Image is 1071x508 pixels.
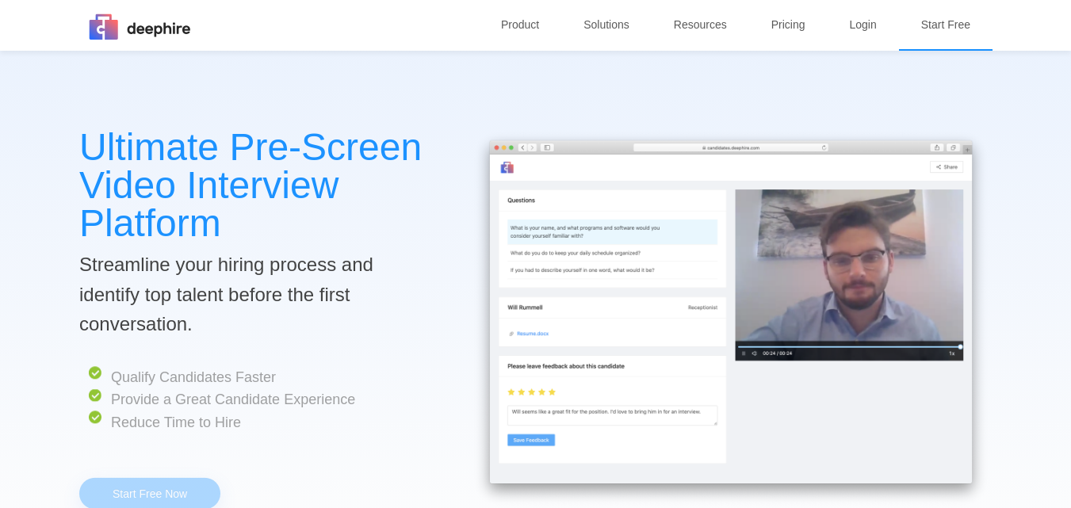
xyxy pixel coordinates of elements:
p: Ultimate Pre-Screen Video Interview Platform [79,128,436,243]
span: Provide a Great Candidate Experience [111,392,355,407]
font: Start Free Now [113,487,187,500]
img: img [79,2,198,51]
font: Streamline your hiring process and identify top talent before the first conversation. [79,254,373,334]
span: Reduce Time to Hire [111,414,241,430]
p: Qualify Candidates Faster [79,366,436,388]
img: img [79,361,111,429]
